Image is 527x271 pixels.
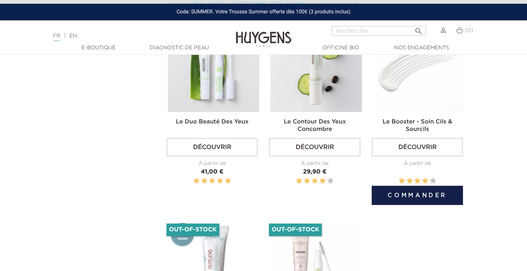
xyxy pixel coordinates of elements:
i:  [414,24,423,33]
a: E-Boutique [62,44,136,52]
label: 3 [415,176,420,186]
span: (0) [465,28,473,33]
img: Huygens [236,20,291,48]
label: 5 [430,176,436,186]
label: 2 [201,176,207,186]
a: Découvrir [372,138,463,156]
label: 4 [422,176,428,186]
label: 2 [406,176,412,186]
a: Le Duo Beauté des Yeux [176,119,249,125]
a: FR [53,33,60,41]
a: Découvrir [166,138,258,156]
label: 4 [320,176,325,186]
div: | [50,32,214,40]
div: À partir de [372,160,463,168]
span: 29,90 € [303,169,327,175]
img: Le Contour Des Yeux Concombre [270,20,362,112]
label: 1 [296,176,302,186]
a: Nos engagements [385,44,459,52]
label: 3 [312,176,318,186]
label: 2 [304,176,310,186]
label: 1 [193,176,199,186]
li: Out-of-Stock [166,224,219,236]
li: Out-of-Stock [269,224,322,236]
button:  [412,24,425,34]
div: À partir de [166,160,258,168]
label: 5 [327,176,333,186]
label: 4 [217,176,223,186]
label: 5 [225,176,231,186]
span: 41,00 € [201,169,223,175]
a: EN [70,33,77,39]
a: Diagnostic de peau [142,44,216,52]
button: Commander [372,186,463,205]
label: 3 [209,176,215,186]
a: Officine Bio [304,44,378,52]
a: Le Contour Des Yeux Concombre [284,119,346,132]
a: Le Booster - Soin Cils & Sourcils [383,119,452,132]
img: Le Duo Regard de Biche [168,20,259,112]
input: Rechercher [332,26,426,36]
label: 1 [399,176,405,186]
div: À partir de [269,160,360,168]
a: Découvrir [269,138,360,156]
